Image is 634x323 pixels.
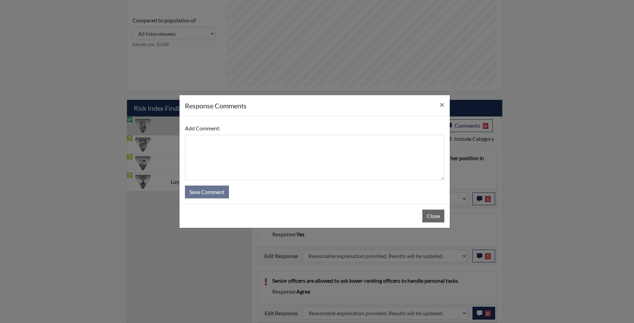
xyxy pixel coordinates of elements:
[422,210,444,222] button: Close
[440,100,444,109] span: ×
[185,186,229,198] button: Save Comment
[434,95,450,114] button: Close
[185,122,220,135] label: Add Comment:
[185,101,247,111] h5: response Comments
